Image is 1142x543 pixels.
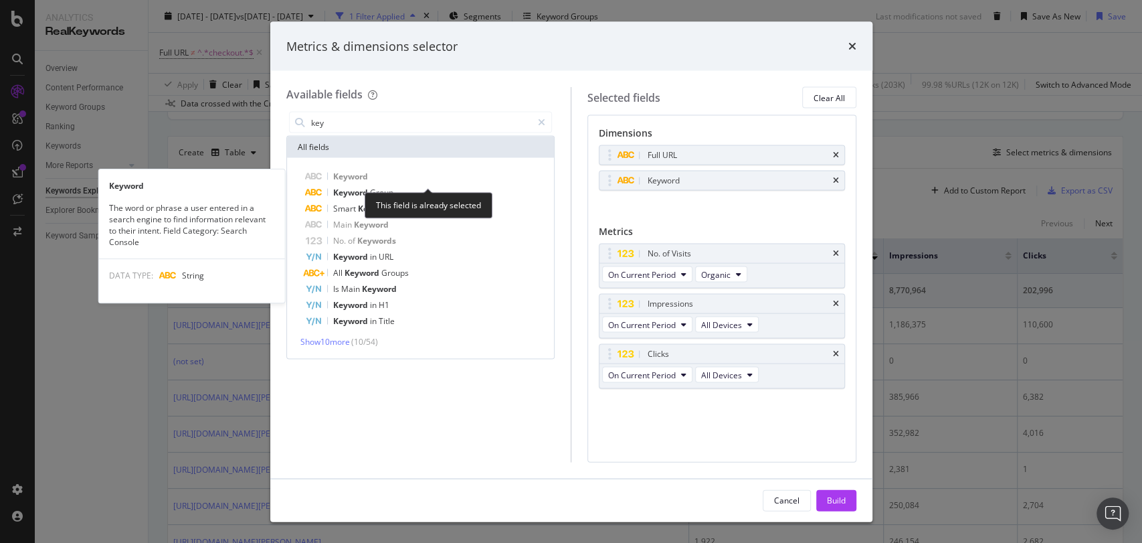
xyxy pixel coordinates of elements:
div: times [848,37,856,55]
span: Keyword [333,315,370,327]
span: of [348,235,357,246]
div: No. of Visits [648,247,691,260]
div: Open Intercom Messenger [1097,497,1129,530]
input: Search by field name [310,112,533,133]
button: Clear All [802,87,856,108]
span: Show 10 more [300,336,350,347]
div: ImpressionstimesOn Current PeriodAll Devices [599,294,845,339]
div: Keyword [98,180,284,191]
div: ClickstimesOn Current PeriodAll Devices [599,344,845,389]
span: Keyword [333,299,370,311]
span: Keyword [345,267,381,279]
button: All Devices [695,317,759,333]
span: On Current Period [608,319,676,330]
span: Keyword [333,251,370,262]
span: On Current Period [608,268,676,280]
div: Metrics & dimensions selector [286,37,458,55]
div: Selected fields [587,90,660,105]
span: Keyword [333,171,368,182]
span: Keyword [358,203,393,214]
span: Title [379,315,395,327]
span: Keyword [362,283,397,295]
div: No. of VisitstimesOn Current PeriodOrganic [599,244,845,289]
div: Impressions [648,297,693,311]
div: Full URLtimes [599,145,845,165]
span: No. [333,235,348,246]
span: On Current Period [608,369,676,380]
div: modal [270,21,872,522]
button: All Devices [695,367,759,383]
button: Cancel [763,489,811,511]
div: The word or phrase a user entered in a search engine to find information relevant to their intent... [98,202,284,248]
div: Dimensions [599,127,845,145]
button: On Current Period [602,317,692,333]
span: Keyword [354,219,389,230]
button: On Current Period [602,367,692,383]
span: URL [379,251,393,262]
span: Groups [381,267,409,279]
div: All fields [287,137,555,158]
span: Group [370,187,393,198]
span: Main [333,219,354,230]
div: times [833,151,839,159]
div: Build [827,494,846,506]
span: in [370,315,379,327]
div: times [833,350,839,358]
span: Keywords [357,235,396,246]
div: times [833,250,839,258]
span: Organic [701,268,731,280]
span: Main [341,283,362,295]
div: Keywordtimes [599,171,845,191]
button: On Current Period [602,266,692,283]
span: in [370,299,379,311]
span: Smart [333,203,358,214]
div: Available fields [286,87,363,102]
div: Full URL [648,149,677,162]
span: ( 10 / 54 ) [351,336,378,347]
div: Cancel [774,494,799,506]
button: Organic [695,266,747,283]
div: times [833,300,839,308]
span: All Devices [701,369,742,380]
span: Keyword [333,187,370,198]
div: Metrics [599,225,845,244]
div: Keyword [648,174,680,187]
div: Clicks [648,347,669,361]
span: H1 [379,299,389,311]
span: Is [333,283,341,295]
div: times [833,177,839,185]
span: All [333,267,345,279]
button: Build [816,489,856,511]
span: in [370,251,379,262]
span: All Devices [701,319,742,330]
div: Clear All [814,92,845,103]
